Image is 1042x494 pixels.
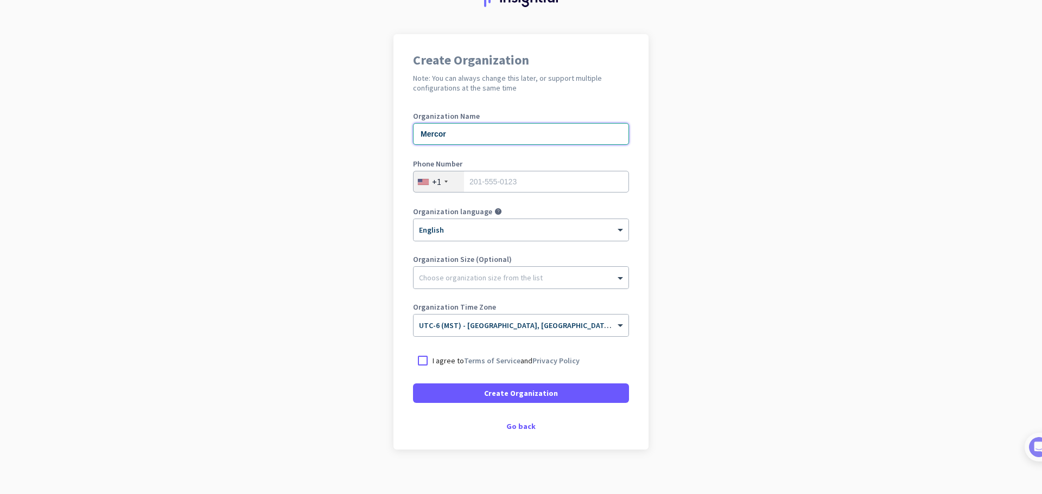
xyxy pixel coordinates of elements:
h2: Note: You can always change this later, or support multiple configurations at the same time [413,73,629,93]
input: What is the name of your organization? [413,123,629,145]
a: Privacy Policy [532,356,580,365]
label: Organization Size (Optional) [413,255,629,263]
a: Terms of Service [464,356,520,365]
span: Create Organization [484,388,558,399]
button: Create Organization [413,383,629,403]
p: I agree to and [433,355,580,366]
i: help [494,208,502,215]
input: 201-555-0123 [413,171,629,193]
h1: Create Organization [413,54,629,67]
label: Organization Name [413,112,629,120]
div: +1 [432,176,441,187]
div: Go back [413,422,629,430]
label: Phone Number [413,160,629,168]
label: Organization language [413,208,492,215]
label: Organization Time Zone [413,303,629,311]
